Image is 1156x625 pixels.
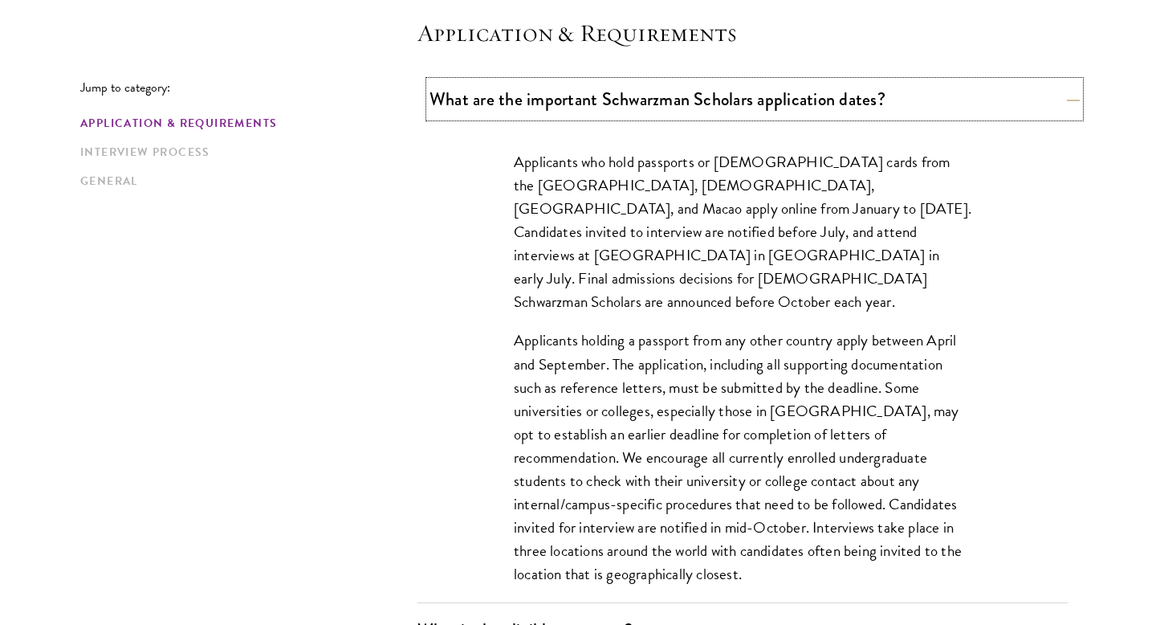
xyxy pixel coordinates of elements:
p: Jump to category: [80,80,417,95]
button: What are the important Schwarzman Scholars application dates? [429,81,1080,117]
a: Application & Requirements [80,115,408,132]
a: General [80,173,408,190]
a: Interview Process [80,144,408,161]
h4: Application & Requirements [417,17,1068,49]
p: Applicants who hold passports or [DEMOGRAPHIC_DATA] cards from the [GEOGRAPHIC_DATA], [DEMOGRAPHI... [514,150,971,313]
p: Applicants holding a passport from any other country apply between April and September. The appli... [514,329,971,586]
